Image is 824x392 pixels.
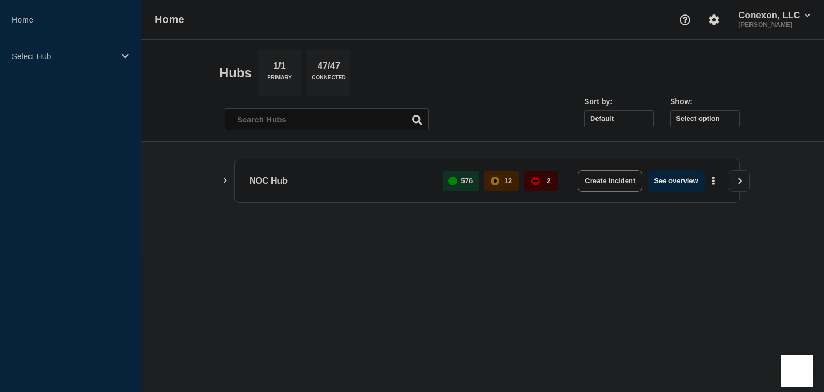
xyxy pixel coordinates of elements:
[729,170,750,192] button: View
[670,97,740,106] div: Show:
[269,61,290,75] p: 1/1
[703,9,725,31] button: Account settings
[267,75,292,86] p: Primary
[736,21,812,28] p: [PERSON_NAME]
[225,108,429,130] input: Search Hubs
[707,171,720,191] button: More actions
[249,170,430,192] p: NOC Hub
[504,177,512,185] p: 12
[12,52,115,61] p: Select Hub
[312,75,345,86] p: Connected
[461,177,473,185] p: 576
[491,177,499,185] div: affected
[448,177,457,185] div: up
[313,61,344,75] p: 47/47
[584,110,654,127] select: Sort by
[736,10,812,21] button: Conexon, LLC
[531,177,540,185] div: down
[674,9,696,31] button: Support
[584,97,654,106] div: Sort by:
[547,177,550,185] p: 2
[648,170,704,192] button: See overview
[223,177,228,185] button: Show Connected Hubs
[670,110,740,127] button: Select option
[578,170,642,192] button: Create incident
[154,13,185,26] h1: Home
[219,66,252,81] h2: Hubs
[781,355,813,387] iframe: Help Scout Beacon - Open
